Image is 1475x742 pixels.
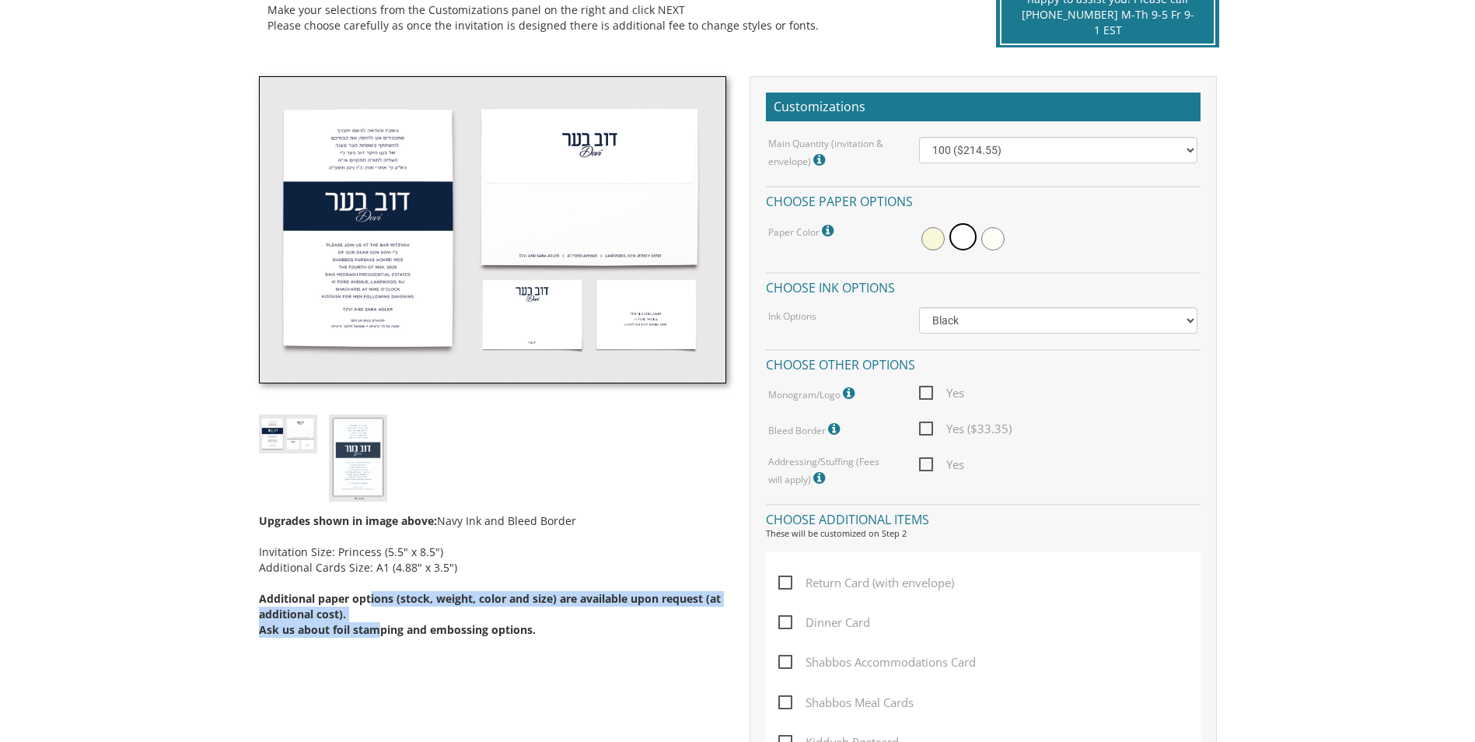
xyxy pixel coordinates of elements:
label: Addressing/Stuffing (Fees will apply) [768,455,896,488]
label: Bleed Border [768,419,844,439]
h2: Customizations [766,93,1201,122]
span: Yes [919,455,964,474]
img: no%20bleed%20samples-3.jpg [329,415,387,501]
span: Yes ($33.35) [919,419,1012,439]
span: Dinner Card [778,613,870,632]
div: Make your selections from the Customizations panel on the right and click NEXT Please choose care... [267,2,960,33]
span: Additional paper options (stock, weight, color and size) are available upon request (at additiona... [259,591,721,621]
h4: Choose other options [766,349,1201,376]
img: bminv-thumb-17.jpg [259,415,317,453]
h4: Choose paper options [766,186,1201,213]
div: Navy Ink and Bleed Border Invitation Size: Princess (5.5" x 8.5") Additional Cards Size: A1 (4.88... [259,502,726,638]
span: Ask us about foil stamping and embossing options. [259,622,536,637]
label: Paper Color [768,221,837,241]
span: Shabbos Accommodations Card [778,653,976,672]
div: These will be customized on Step 2 [766,527,1201,540]
span: Shabbos Meal Cards [778,693,914,712]
label: Main Quantity (invitation & envelope) [768,137,896,170]
img: bminv-thumb-17.jpg [259,76,726,384]
h4: Choose additional items [766,504,1201,531]
span: Upgrades shown in image above: [259,513,437,528]
label: Monogram/Logo [768,383,858,404]
span: Return Card (with envelope) [778,573,954,593]
span: Yes [919,383,964,403]
h4: Choose ink options [766,272,1201,299]
label: Ink Options [768,310,816,323]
